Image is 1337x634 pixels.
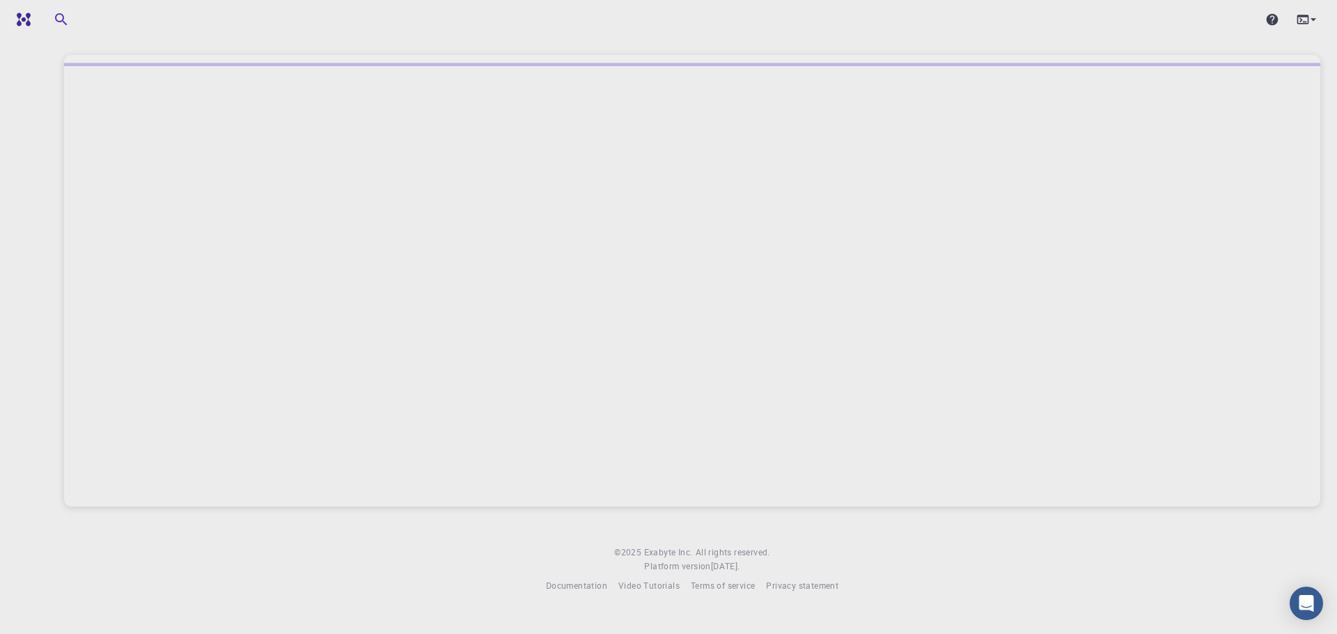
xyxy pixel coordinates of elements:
span: Video Tutorials [618,580,680,591]
span: All rights reserved. [696,546,770,560]
span: Privacy statement [766,580,838,591]
a: Video Tutorials [618,579,680,593]
span: [DATE] . [711,560,740,571]
div: Open Intercom Messenger [1290,587,1323,620]
span: Documentation [546,580,607,591]
span: Terms of service [691,580,755,591]
a: [DATE]. [711,560,740,573]
span: Exabyte Inc. [644,546,693,557]
a: Exabyte Inc. [644,546,693,560]
span: Platform version [644,560,710,573]
img: logo [11,13,31,26]
a: Documentation [546,579,607,593]
span: © 2025 [614,546,643,560]
a: Privacy statement [766,579,838,593]
a: Terms of service [691,579,755,593]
